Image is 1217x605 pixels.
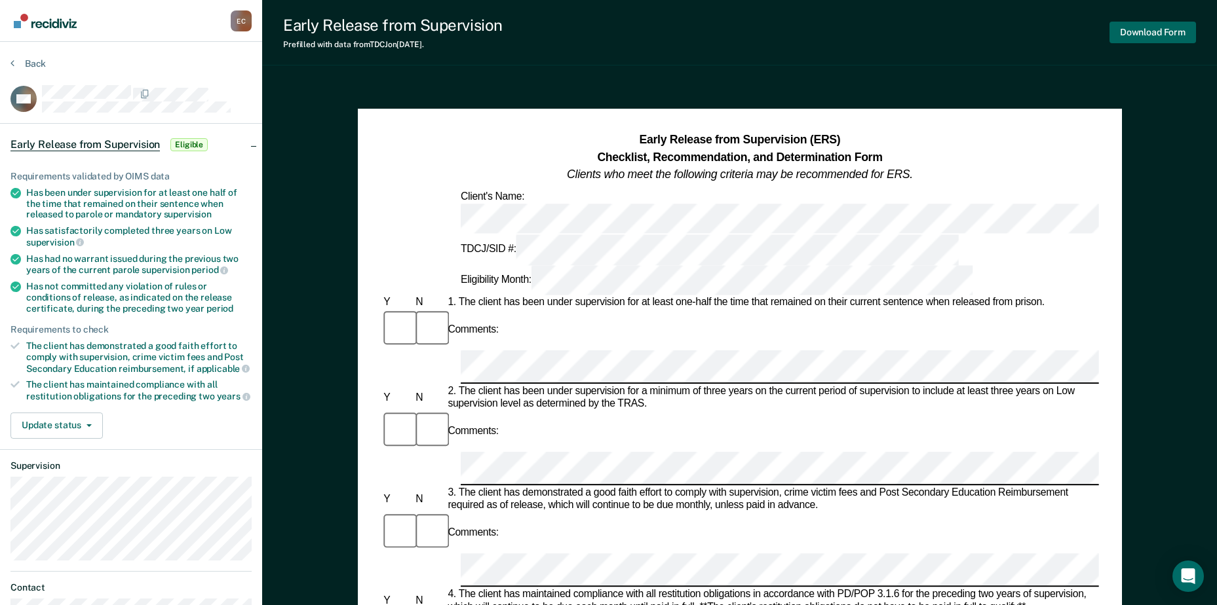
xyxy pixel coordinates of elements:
[170,138,208,151] span: Eligible
[413,493,445,506] div: N
[381,493,413,506] div: Y
[458,235,961,265] div: TDCJ/SID #:
[206,303,233,314] span: period
[164,209,212,219] span: supervision
[1172,560,1204,592] div: Open Intercom Messenger
[26,281,252,314] div: Has not committed any violation of rules or conditions of release, as indicated on the release ce...
[445,486,1098,512] div: 3. The client has demonstrated a good faith effort to comply with supervision, crime victim fees ...
[10,324,252,335] div: Requirements to check
[10,460,252,471] dt: Supervision
[458,265,976,295] div: Eligibility Month:
[26,340,252,374] div: The client has demonstrated a good faith effort to comply with supervision, crime victim fees and...
[26,225,252,247] div: Has satisfactorily completed three years on Low
[26,237,84,247] span: supervision
[217,391,250,401] span: years
[597,151,882,164] strong: Checklist, Recommendation, and Determination Form
[10,582,252,593] dt: Contact
[445,297,1098,310] div: 1. The client has been under supervision for at least one-half the time that remained on their cu...
[231,10,252,31] button: Profile dropdown button
[10,412,103,439] button: Update status
[26,379,252,401] div: The client has maintained compliance with all restitution obligations for the preceding two
[26,187,252,220] div: Has been under supervision for at least one half of the time that remained on their sentence when...
[639,133,840,146] strong: Early Release from Supervision (ERS)
[445,323,501,337] div: Comments:
[445,526,501,540] div: Comments:
[283,16,503,35] div: Early Release from Supervision
[26,253,252,276] div: Has had no warrant issued during the previous two years of the current parole supervision
[191,265,228,275] span: period
[231,10,252,31] div: E C
[10,171,252,182] div: Requirements validated by OIMS data
[445,425,501,438] div: Comments:
[445,385,1098,411] div: 2. The client has been under supervision for a minimum of three years on the current period of su...
[1110,22,1196,43] button: Download Form
[283,40,503,49] div: Prefilled with data from TDCJ on [DATE] .
[197,363,250,374] span: applicable
[413,392,445,405] div: N
[567,168,913,181] em: Clients who meet the following criteria may be recommended for ERS.
[10,138,160,151] span: Early Release from Supervision
[413,297,445,310] div: N
[10,58,46,69] button: Back
[381,392,413,405] div: Y
[381,297,413,310] div: Y
[14,14,77,28] img: Recidiviz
